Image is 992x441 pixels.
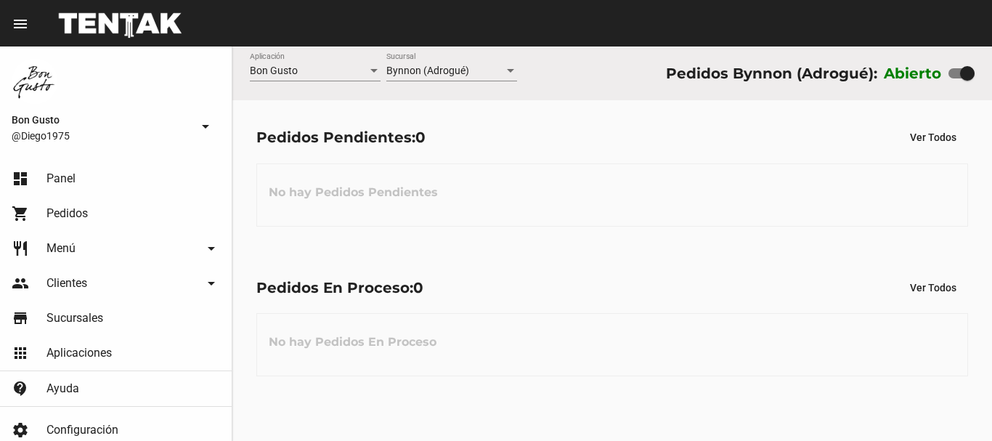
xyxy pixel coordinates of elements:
mat-icon: arrow_drop_down [197,118,214,135]
mat-icon: arrow_drop_down [203,240,220,257]
span: Bon Gusto [250,65,298,76]
span: Configuración [46,423,118,437]
label: Abierto [884,62,942,85]
mat-icon: dashboard [12,170,29,187]
mat-icon: apps [12,344,29,362]
mat-icon: store [12,309,29,327]
mat-icon: shopping_cart [12,205,29,222]
mat-icon: contact_support [12,380,29,397]
span: Clientes [46,276,87,291]
button: Ver Todos [898,275,968,301]
span: Sucursales [46,311,103,325]
mat-icon: restaurant [12,240,29,257]
mat-icon: people [12,275,29,292]
span: Bynnon (Adrogué) [386,65,469,76]
img: 8570adf9-ca52-4367-b116-ae09c64cf26e.jpg [12,58,58,105]
mat-icon: arrow_drop_down [203,275,220,292]
span: Pedidos [46,206,88,221]
span: Ayuda [46,381,79,396]
span: 0 [413,279,423,296]
span: Ver Todos [910,282,956,294]
span: Ver Todos [910,132,956,143]
span: Menú [46,241,76,256]
span: Bon Gusto [12,111,191,129]
span: Panel [46,171,76,186]
button: Ver Todos [898,124,968,150]
span: Aplicaciones [46,346,112,360]
h3: No hay Pedidos En Proceso [257,320,448,364]
div: Pedidos Bynnon (Adrogué): [666,62,877,85]
div: Pedidos Pendientes: [256,126,426,149]
span: @Diego1975 [12,129,191,143]
mat-icon: menu [12,15,29,33]
mat-icon: settings [12,421,29,439]
span: 0 [415,129,426,146]
div: Pedidos En Proceso: [256,276,423,299]
h3: No hay Pedidos Pendientes [257,171,450,214]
